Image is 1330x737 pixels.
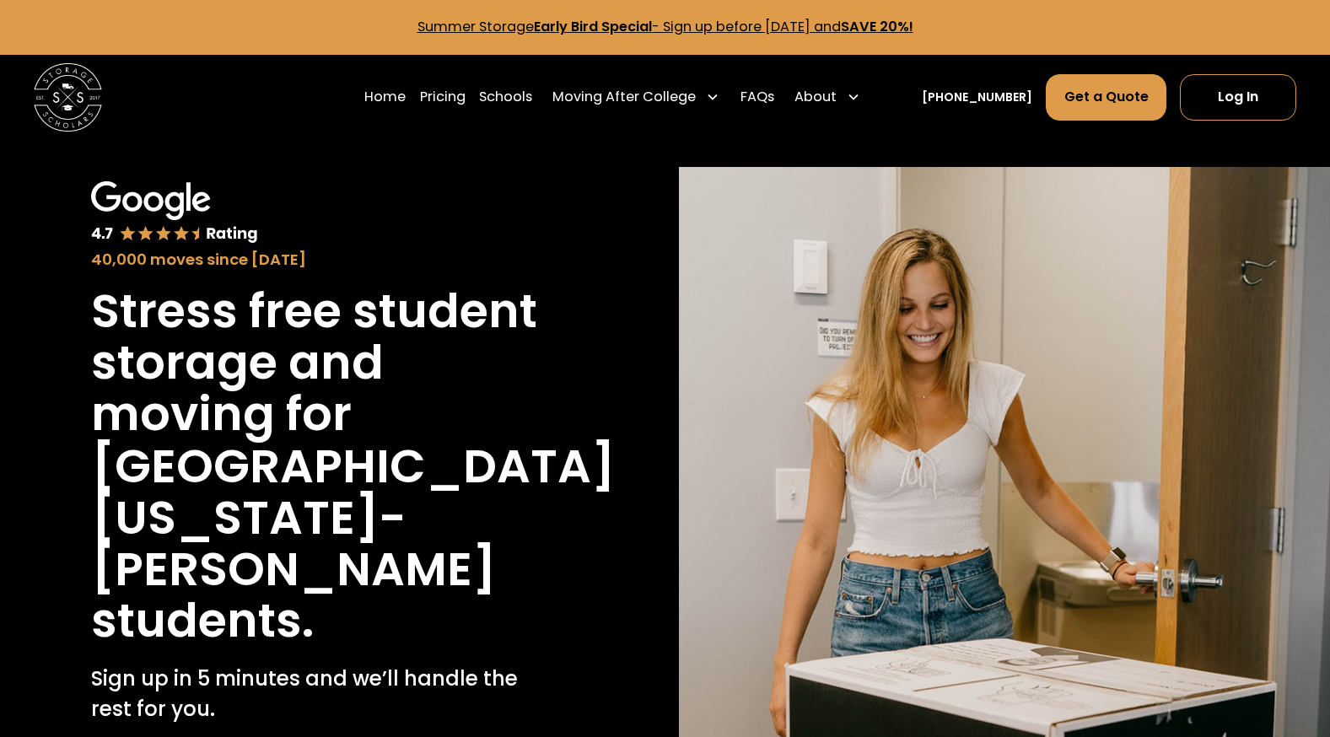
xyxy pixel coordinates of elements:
[534,17,652,36] strong: Early Bird Special
[479,73,532,121] a: Schools
[841,17,913,36] strong: SAVE 20%!
[91,285,560,440] h1: Stress free student storage and moving for
[552,87,696,107] div: Moving After College
[794,87,837,107] div: About
[34,63,102,132] img: Storage Scholars main logo
[91,594,314,646] h1: students.
[740,73,774,121] a: FAQs
[91,181,258,245] img: Google 4.7 star rating
[1180,74,1296,121] a: Log In
[364,73,406,121] a: Home
[1046,74,1166,121] a: Get a Quote
[91,664,560,725] p: Sign up in 5 minutes and we’ll handle the rest for you.
[922,89,1032,106] a: [PHONE_NUMBER]
[420,73,466,121] a: Pricing
[91,440,615,595] h1: [GEOGRAPHIC_DATA][US_STATE]-[PERSON_NAME]
[417,17,913,36] a: Summer StorageEarly Bird Special- Sign up before [DATE] andSAVE 20%!
[91,248,560,271] div: 40,000 moves since [DATE]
